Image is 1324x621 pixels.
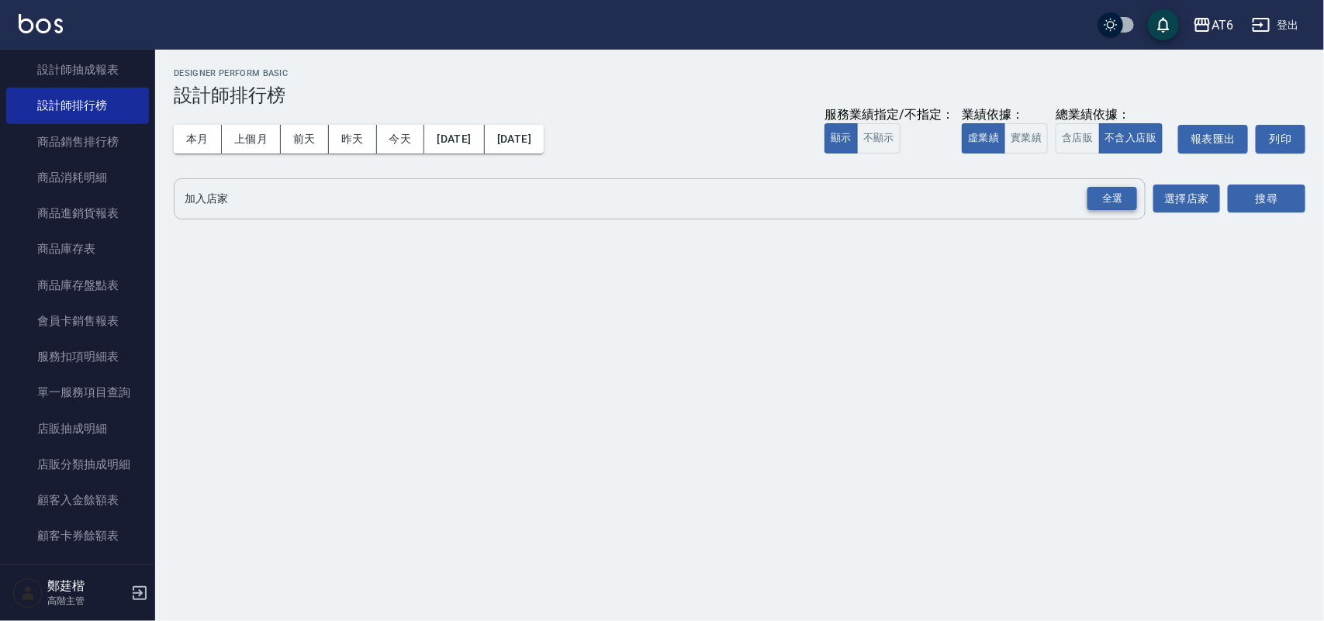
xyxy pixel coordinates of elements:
a: 會員卡銷售報表 [6,303,149,339]
button: 不顯示 [857,123,901,154]
a: 店販抽成明細 [6,411,149,447]
button: 上個月 [222,125,281,154]
a: 店販分類抽成明細 [6,447,149,482]
button: 顯示 [824,123,858,154]
button: [DATE] [424,125,484,154]
a: 顧客入金餘額表 [6,482,149,518]
button: 列印 [1256,125,1305,154]
button: 搜尋 [1228,185,1305,213]
button: 今天 [377,125,425,154]
button: AT6 [1187,9,1239,41]
div: AT6 [1212,16,1233,35]
input: 店家名稱 [181,185,1115,212]
button: [DATE] [485,125,544,154]
a: 商品庫存盤點表 [6,267,149,303]
button: 本月 [174,125,222,154]
button: 實業績 [1004,123,1048,154]
a: 商品銷售排行榜 [6,124,149,160]
p: 高階主管 [47,594,126,608]
button: 虛業績 [962,123,1005,154]
a: 商品消耗明細 [6,160,149,195]
a: 顧客卡券餘額表 [6,518,149,554]
div: 總業績依據： [1056,107,1170,123]
a: 設計師排行榜 [6,88,149,123]
button: 昨天 [329,125,377,154]
button: 選擇店家 [1153,185,1220,213]
div: 業績依據： [962,107,1048,123]
div: 服務業績指定/不指定： [824,107,954,123]
h2: Designer Perform Basic [174,68,1305,78]
button: save [1148,9,1179,40]
a: 商品進銷貨報表 [6,195,149,231]
h3: 設計師排行榜 [174,85,1305,106]
a: 設計師抽成報表 [6,52,149,88]
img: Person [12,578,43,609]
a: 服務扣項明細表 [6,339,149,374]
button: 報表匯出 [1178,125,1248,154]
button: 含店販 [1056,123,1099,154]
button: 不含入店販 [1099,123,1163,154]
div: 全選 [1087,187,1137,211]
img: Logo [19,14,63,33]
a: 單一服務項目查詢 [6,374,149,410]
a: 商品庫存表 [6,231,149,267]
button: Open [1084,184,1140,214]
button: 前天 [281,125,329,154]
h5: 鄭莛楷 [47,578,126,594]
a: 每日非現金明細 [6,554,149,590]
button: 登出 [1246,11,1305,40]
